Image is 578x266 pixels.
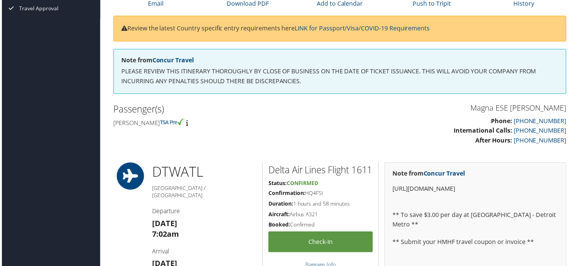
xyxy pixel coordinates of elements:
strong: Duration: [268,201,293,209]
strong: Note from [393,170,466,179]
a: [PHONE_NUMBER] [515,117,568,126]
h1: DTW ATL [151,163,256,182]
strong: Confirmation: [268,191,305,198]
strong: Status: [268,180,286,188]
strong: Booked: [268,222,290,230]
a: [PHONE_NUMBER] [515,127,568,136]
p: PLEASE REVIEW THIS ITINERARY THOROUGHLY BY CLOSE OF BUSINESS ON THE DATE OF TICKET ISSUANCE. THIS... [120,67,560,87]
strong: Note from [120,56,193,65]
strong: International Calls: [454,127,513,136]
h5: [GEOGRAPHIC_DATA] / [GEOGRAPHIC_DATA] [151,185,256,200]
h5: HQ4FSI [268,191,373,198]
strong: Phone: [492,117,513,126]
p: Review the latest Country specific entry requirements here [120,24,560,34]
strong: [DATE] [151,220,176,230]
strong: Aircraft: [268,212,289,219]
a: Concur Travel [424,170,466,179]
strong: 7:02am [151,230,178,241]
h4: Departure [151,208,256,217]
h5: 1 hours and 58 minutes [268,201,373,209]
span: Confirmed [286,180,318,188]
p: ** To save $3.00 per day at [GEOGRAPHIC_DATA] - Detroit Metro ** [393,212,560,231]
p: [URL][DOMAIN_NAME] [393,185,560,195]
h3: Magna ESE [PERSON_NAME] [346,103,568,114]
img: tsa-precheck.png [159,119,184,126]
a: Check-in [268,233,373,254]
a: Concur Travel [151,56,193,65]
a: LINK for Passport/Visa/COVID-19 Requirements [295,24,430,33]
p: ** Submit your HMHF travel coupon or invoice ** [393,239,560,249]
strong: After Hours: [476,137,513,146]
h2: Passenger(s) [112,103,334,116]
h5: Airbus A321 [268,212,373,220]
h4: Arrival [151,249,256,257]
h2: Delta Air Lines Flight 1611 [268,165,373,177]
a: [PHONE_NUMBER] [515,137,568,146]
h5: Confirmed [268,222,373,230]
h4: [PERSON_NAME] [112,119,334,128]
